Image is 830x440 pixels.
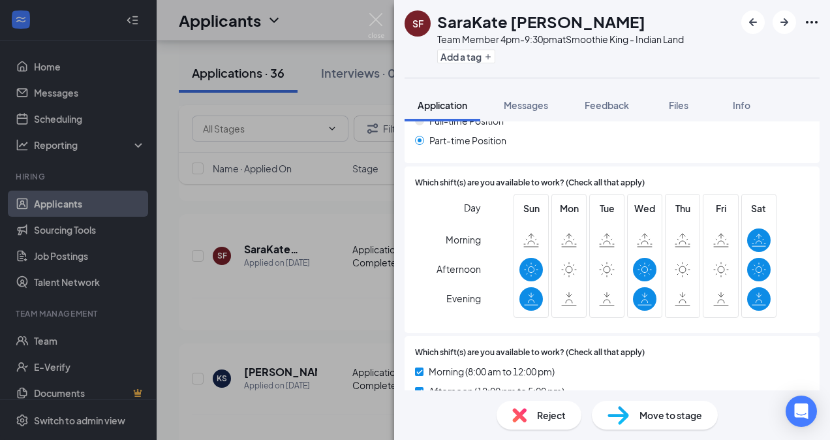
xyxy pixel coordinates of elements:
[519,201,543,215] span: Sun
[537,408,566,422] span: Reject
[633,201,656,215] span: Wed
[639,408,702,422] span: Move to stage
[504,99,548,111] span: Messages
[747,201,771,215] span: Sat
[484,53,492,61] svg: Plus
[741,10,765,34] button: ArrowLeftNew
[446,287,481,310] span: Evening
[804,14,820,30] svg: Ellipses
[437,10,645,33] h1: SaraKate [PERSON_NAME]
[595,201,619,215] span: Tue
[437,257,481,281] span: Afternoon
[446,228,481,251] span: Morning
[415,347,645,359] span: Which shift(s) are you available to work? (Check all that apply)
[437,33,684,46] div: Team Member 4pm-9:30pm at Smoothie King - Indian Land
[557,201,581,215] span: Mon
[776,14,792,30] svg: ArrowRight
[585,99,629,111] span: Feedback
[745,14,761,30] svg: ArrowLeftNew
[709,201,733,215] span: Fri
[437,50,495,63] button: PlusAdd a tag
[429,384,564,398] span: Afternoon (12:00 pm to 5:00 pm)
[464,200,481,215] span: Day
[733,99,750,111] span: Info
[671,201,694,215] span: Thu
[412,17,423,30] div: SF
[429,364,555,379] span: Morning (8:00 am to 12:00 pm)
[786,396,817,427] div: Open Intercom Messenger
[415,177,645,189] span: Which shift(s) are you available to work? (Check all that apply)
[773,10,796,34] button: ArrowRight
[429,133,506,148] span: Part-time Position
[418,99,467,111] span: Application
[669,99,688,111] span: Files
